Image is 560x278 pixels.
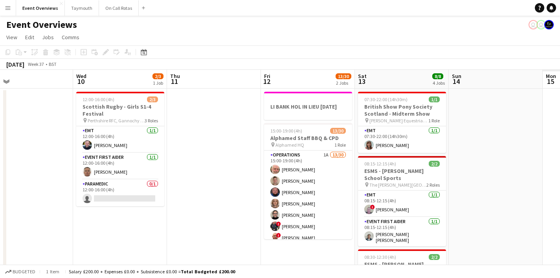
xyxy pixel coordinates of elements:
a: Comms [59,32,83,42]
button: Taymouth [65,0,99,16]
span: Budgeted [13,269,35,274]
a: Jobs [39,32,57,42]
a: Edit [22,32,37,42]
app-user-avatar: Operations Team [529,20,538,29]
span: 1 item [43,269,62,274]
span: Jobs [42,34,54,41]
div: Salary £200.00 + Expenses £0.00 + Subsistence £0.00 = [69,269,235,274]
app-user-avatar: Operations Team [536,20,546,29]
button: Budgeted [4,267,37,276]
a: View [3,32,20,42]
h1: Event Overviews [6,19,77,31]
app-user-avatar: Clinical Team [544,20,554,29]
span: View [6,34,17,41]
span: Comms [62,34,79,41]
span: Total Budgeted £200.00 [181,269,235,274]
button: On Call Rotas [99,0,139,16]
div: BST [49,61,57,67]
div: [DATE] [6,60,24,68]
span: Edit [25,34,34,41]
button: Event Overviews [16,0,65,16]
